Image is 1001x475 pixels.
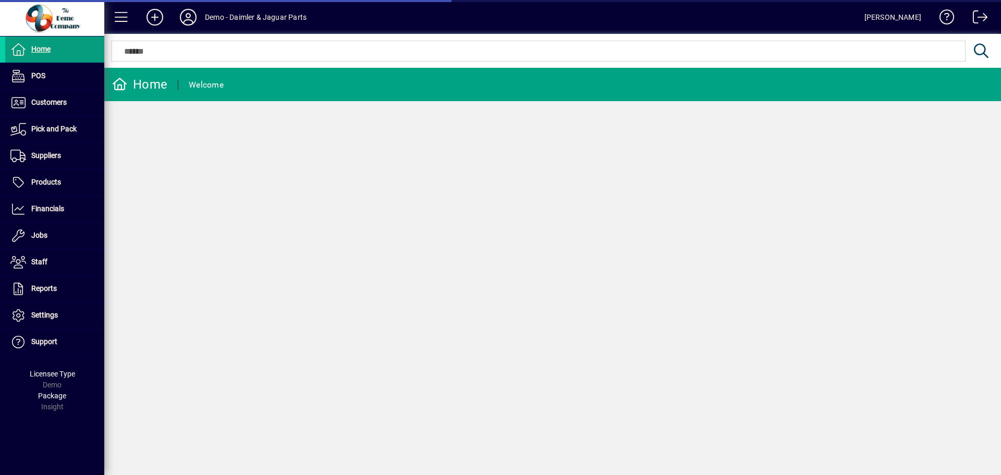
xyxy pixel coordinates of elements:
[30,370,75,378] span: Licensee Type
[31,178,61,186] span: Products
[5,90,104,116] a: Customers
[31,231,47,239] span: Jobs
[31,125,77,133] span: Pick and Pack
[965,2,988,36] a: Logout
[31,71,45,80] span: POS
[31,284,57,293] span: Reports
[5,302,104,328] a: Settings
[31,151,61,160] span: Suppliers
[205,9,307,26] div: Demo - Daimler & Jaguar Parts
[31,98,67,106] span: Customers
[864,9,921,26] div: [PERSON_NAME]
[5,143,104,169] a: Suppliers
[31,258,47,266] span: Staff
[189,77,224,93] div: Welcome
[172,8,205,27] button: Profile
[31,337,57,346] span: Support
[5,116,104,142] a: Pick and Pack
[5,249,104,275] a: Staff
[5,169,104,196] a: Products
[932,2,955,36] a: Knowledge Base
[5,329,104,355] a: Support
[31,311,58,319] span: Settings
[138,8,172,27] button: Add
[38,392,66,400] span: Package
[5,196,104,222] a: Financials
[5,63,104,89] a: POS
[31,204,64,213] span: Financials
[31,45,51,53] span: Home
[5,223,104,249] a: Jobs
[5,276,104,302] a: Reports
[112,76,167,93] div: Home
